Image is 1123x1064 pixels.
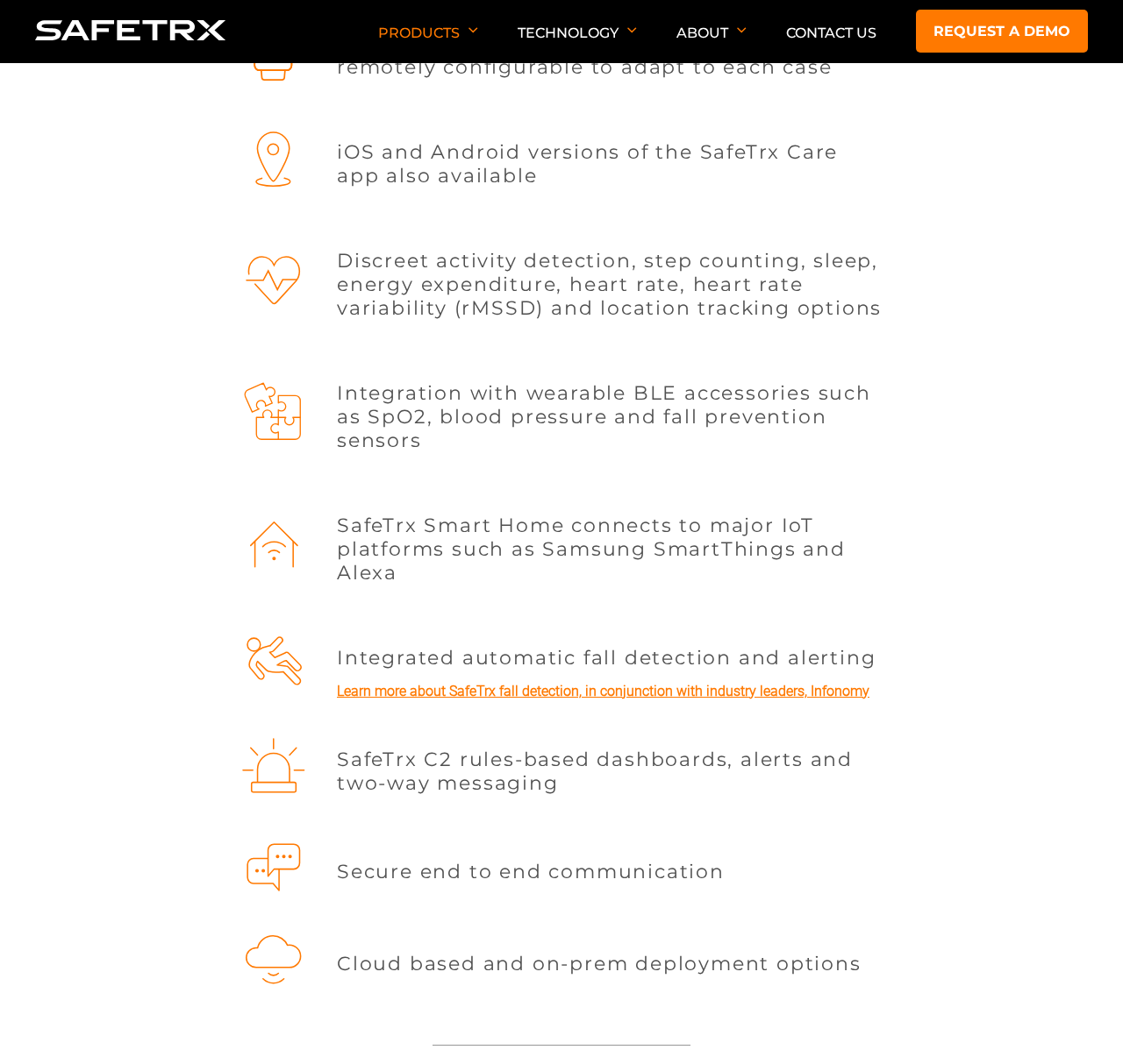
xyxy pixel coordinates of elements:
[916,10,1088,53] a: Request a demo
[337,249,883,320] p: Discreet activity detection, step counting, sleep, energy expenditure, heart rate, heart rate var...
[337,514,883,585] p: SafeTrx Smart Home connects to major IoT platforms such as Samsung SmartThings and Alexa
[240,379,306,445] img: puzzle icon
[518,25,637,63] p: Technology
[337,381,883,452] p: Integration with wearable BLE accessories such as SpO2, blood pressure and fall prevention sensors
[240,126,306,192] img: Location pin icon
[240,926,306,992] img: Cloud icon
[240,512,306,578] img: IoT house icon
[786,25,876,41] a: Contact Us
[35,20,226,40] img: Logo SafeTrx
[1035,980,1123,1064] iframe: Chat Widget
[4,185,16,196] input: Request a Demo
[240,247,306,313] img: Heart pulse icon
[4,209,16,220] input: Discover More
[240,734,306,799] img: Beacon icon
[337,748,883,795] p: SafeTrx C2 rules-based dashboards, alerts and two-way messaging
[4,372,16,384] input: I agree to allow 8 West Consulting to store and process my personal data.*
[676,25,747,63] p: About
[20,209,94,223] span: Discover More
[337,140,883,188] p: iOS and Android versions of the SafeTrx Care app also available
[20,186,106,199] span: Request a Demo
[737,27,747,33] img: Arrow down
[240,628,306,694] img: People Falling icon
[337,860,725,883] p: Secure end to end communication
[337,952,862,975] p: Cloud based and on-prem deployment options
[337,683,869,699] a: Learn more about SafeTrx fall detection, in conjunction with industry leaders, Infonomy
[22,371,395,384] p: I agree to allow 8 West Consulting to store and process my personal data.
[240,834,306,900] img: Chat icon
[627,27,637,33] img: Arrow down
[469,27,478,33] img: Arrow down
[337,646,876,670] p: Integrated automatic fall detection and alerting
[378,25,478,63] p: Products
